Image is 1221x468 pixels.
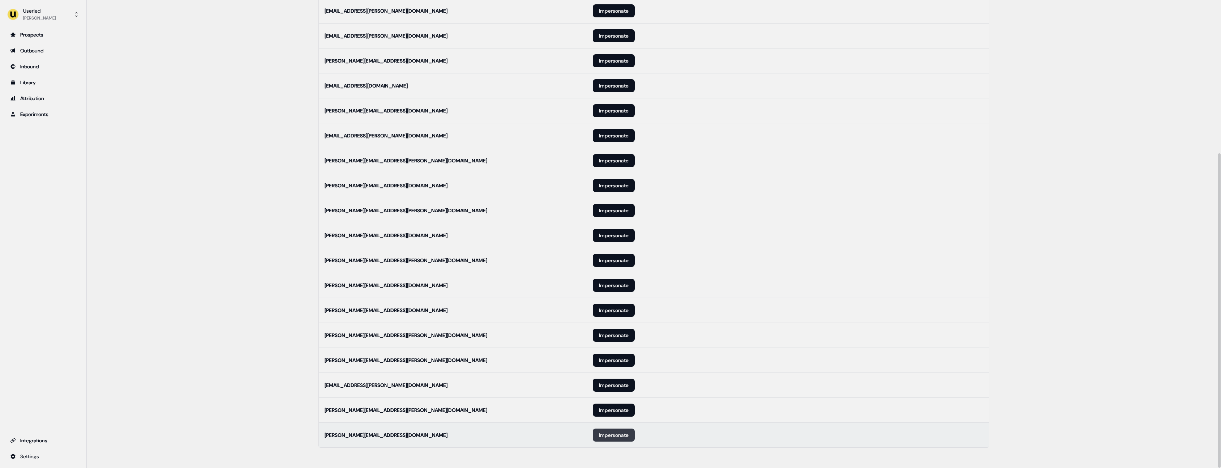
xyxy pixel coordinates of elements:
[593,279,635,292] button: Impersonate
[325,82,408,89] div: [EMAIL_ADDRESS][DOMAIN_NAME]
[593,304,635,317] button: Impersonate
[593,154,635,167] button: Impersonate
[593,79,635,92] button: Impersonate
[593,354,635,367] button: Impersonate
[6,6,81,23] button: Userled[PERSON_NAME]
[593,429,635,442] button: Impersonate
[6,61,81,72] a: Go to Inbound
[325,132,447,139] div: [EMAIL_ADDRESS][PERSON_NAME][DOMAIN_NAME]
[10,95,76,102] div: Attribution
[325,232,447,239] div: [PERSON_NAME][EMAIL_ADDRESS][DOMAIN_NAME]
[6,29,81,41] a: Go to prospects
[6,93,81,104] a: Go to attribution
[325,157,487,164] div: [PERSON_NAME][EMAIL_ADDRESS][PERSON_NAME][DOMAIN_NAME]
[593,54,635,67] button: Impersonate
[593,229,635,242] button: Impersonate
[6,77,81,88] a: Go to templates
[325,257,487,264] div: [PERSON_NAME][EMAIL_ADDRESS][PERSON_NAME][DOMAIN_NAME]
[325,357,487,364] div: [PERSON_NAME][EMAIL_ADDRESS][PERSON_NAME][DOMAIN_NAME]
[6,435,81,446] a: Go to integrations
[593,29,635,42] button: Impersonate
[10,63,76,70] div: Inbound
[6,45,81,56] a: Go to outbound experience
[325,407,487,414] div: [PERSON_NAME][EMAIL_ADDRESS][PERSON_NAME][DOMAIN_NAME]
[10,111,76,118] div: Experiments
[6,109,81,120] a: Go to experiments
[23,7,56,14] div: Userled
[593,204,635,217] button: Impersonate
[593,129,635,142] button: Impersonate
[6,451,81,462] a: Go to integrations
[10,437,76,444] div: Integrations
[325,307,447,314] div: [PERSON_NAME][EMAIL_ADDRESS][DOMAIN_NAME]
[593,4,635,17] button: Impersonate
[593,404,635,417] button: Impersonate
[325,207,487,214] div: [PERSON_NAME][EMAIL_ADDRESS][PERSON_NAME][DOMAIN_NAME]
[325,282,447,289] div: [PERSON_NAME][EMAIL_ADDRESS][DOMAIN_NAME]
[23,14,56,22] div: [PERSON_NAME]
[325,431,447,439] div: [PERSON_NAME][EMAIL_ADDRESS][DOMAIN_NAME]
[593,104,635,117] button: Impersonate
[10,79,76,86] div: Library
[10,47,76,54] div: Outbound
[593,254,635,267] button: Impersonate
[325,32,447,39] div: [EMAIL_ADDRESS][PERSON_NAME][DOMAIN_NAME]
[325,382,447,389] div: [EMAIL_ADDRESS][PERSON_NAME][DOMAIN_NAME]
[10,31,76,38] div: Prospects
[10,453,76,460] div: Settings
[325,57,447,64] div: [PERSON_NAME][EMAIL_ADDRESS][DOMAIN_NAME]
[325,107,447,114] div: [PERSON_NAME][EMAIL_ADDRESS][DOMAIN_NAME]
[593,179,635,192] button: Impersonate
[325,7,447,14] div: [EMAIL_ADDRESS][PERSON_NAME][DOMAIN_NAME]
[325,332,487,339] div: [PERSON_NAME][EMAIL_ADDRESS][PERSON_NAME][DOMAIN_NAME]
[593,379,635,392] button: Impersonate
[593,329,635,342] button: Impersonate
[325,182,447,189] div: [PERSON_NAME][EMAIL_ADDRESS][DOMAIN_NAME]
